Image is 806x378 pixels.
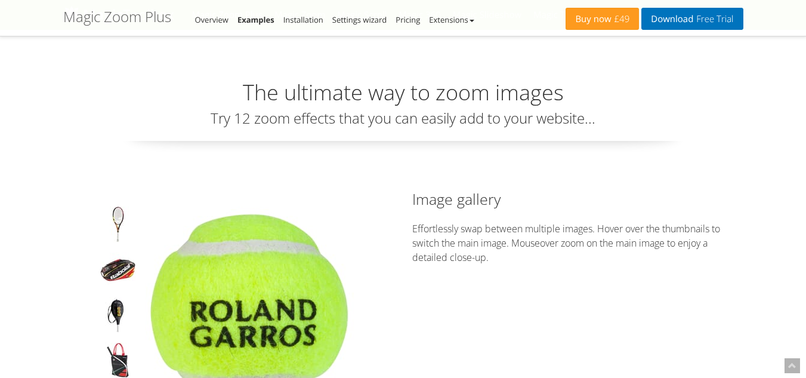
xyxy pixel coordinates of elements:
span: £49 [612,14,630,24]
h2: The ultimate way to zoom images [63,81,743,105]
a: Installation [283,14,323,25]
a: Pricing [396,14,420,25]
span: Free Trial [693,14,733,24]
p: Effortlessly swap between multiple images. Hover over the thumbnails to switch the main image. Mo... [412,222,743,265]
a: Examples [237,14,274,25]
a: DownloadFree Trial [641,8,743,30]
h1: Magic Zoom Plus [63,9,171,24]
h2: Image gallery [412,189,743,210]
a: Settings wizard [332,14,387,25]
a: Buy now£49 [566,8,639,30]
img: Magic Zoom Plus - Examples [100,297,136,337]
img: Magic Zoom Plus - Examples [100,252,136,291]
img: Magic Zoom Plus - Examples [100,207,136,246]
h3: Try 12 zoom effects that you can easily add to your website... [63,110,743,126]
a: Overview [195,14,228,25]
a: Extensions [429,14,474,25]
